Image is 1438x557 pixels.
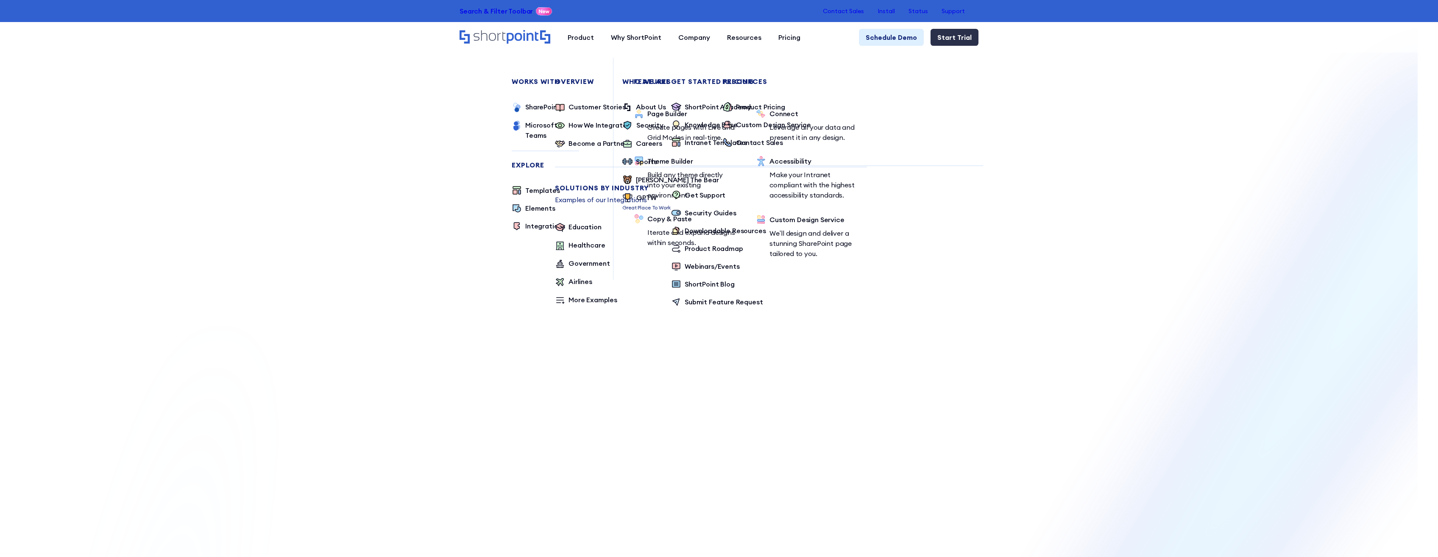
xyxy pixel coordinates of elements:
a: Custom Design Service [722,120,811,131]
div: Resources [727,32,761,42]
div: How We Integrate [569,120,627,130]
div: Customer Stories [569,102,625,112]
div: Why ShortPoint [611,32,661,42]
a: Schedule Demo [859,29,924,46]
a: Webinars/Events [671,261,740,272]
a: Government [555,258,610,270]
a: Support [942,8,965,14]
div: Become a Partner [569,138,627,148]
a: Sports [622,156,657,168]
p: Examples of our Integrations [555,195,867,205]
a: Downloadable Resources [671,226,766,237]
div: Government [569,258,610,268]
a: Careers [622,138,662,150]
div: Education [569,222,602,232]
div: About Us [636,102,666,112]
a: Education [555,222,602,233]
div: Sports [636,156,657,167]
a: [PERSON_NAME] The Bear [622,175,719,186]
a: Templates [512,185,560,196]
div: Custom Design Service [736,120,811,130]
a: Why ShortPoint [602,29,670,46]
a: Security Guides [671,208,736,219]
div: Product Roadmap [685,243,743,253]
div: Who we are [622,78,934,85]
div: Downloadable Resources [685,226,766,236]
div: Pricing [778,32,800,42]
div: Templates [525,185,560,195]
a: Intranet Templates [671,137,747,148]
div: Webinars/Events [685,261,740,271]
a: Microsoft Teams [512,120,579,140]
div: pricing [722,78,1034,85]
div: Explore [512,162,579,168]
div: Product Pricing [736,102,785,112]
a: ShortPoint Academy [671,102,751,113]
div: Get Started Resources [671,78,983,85]
div: Product [568,32,594,42]
div: Intranet Templates [685,137,747,148]
a: Company [670,29,719,46]
div: Solutions by Industry [555,184,867,191]
a: Integrations [512,221,565,232]
div: Submit Feature Request [685,297,763,307]
a: How We Integrate [555,120,627,131]
a: Resources [719,29,770,46]
a: Home [460,30,551,45]
a: Security [622,120,663,131]
a: Become a Partner [555,138,627,150]
div: [PERSON_NAME] The Bear [636,175,719,185]
div: ShortPoint Blog [685,279,735,289]
div: Airlines [569,276,592,287]
a: Product Roadmap [671,243,743,254]
a: About Us [622,102,666,113]
a: Product Pricing [722,102,785,113]
a: Get Support [671,190,725,201]
a: Elements [512,203,555,214]
a: GPTW [622,192,671,204]
div: works with [512,78,579,85]
div: ShortPoint Academy [685,102,751,112]
div: Microsoft Teams [525,120,579,140]
div: Security Guides [685,208,736,218]
div: Security [636,120,663,130]
a: More Examples [555,295,617,306]
a: Healthcare [555,240,605,251]
a: ShortPoint Blog [671,279,735,290]
a: Product [559,29,602,46]
a: Contact Sales [823,8,864,14]
div: Knowledge Base [685,120,738,130]
div: Integrations [525,221,565,231]
a: Contact Sales [722,137,783,148]
div: Healthcare [569,240,605,250]
a: Knowledge Base [671,120,738,131]
div: More Examples [569,295,617,305]
a: Airlines [555,276,592,288]
div: Get Support [685,190,725,200]
a: Pricing [770,29,809,46]
a: Start Trial [931,29,978,46]
a: Status [909,8,928,14]
div: Contact Sales [736,137,783,148]
div: SharePoint [525,102,560,112]
div: Overview [555,78,867,85]
div: Careers [636,138,662,148]
a: SharePoint [512,102,560,113]
a: Install [878,8,895,14]
p: Great Place To Work [622,204,671,212]
div: Elements [525,203,555,213]
a: Customer Stories [555,102,625,113]
div: GPTW [636,192,656,203]
div: Company [678,32,710,42]
a: Submit Feature Request [671,297,763,308]
a: Search & Filter Toolbar [460,6,533,16]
